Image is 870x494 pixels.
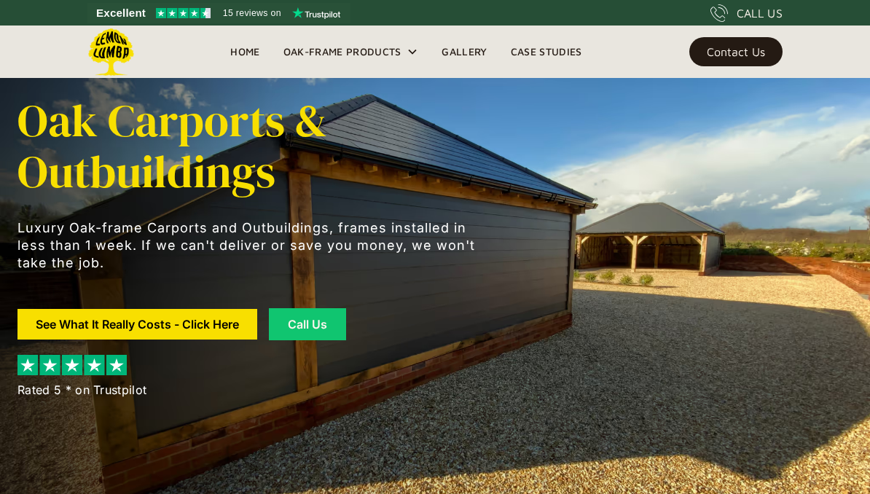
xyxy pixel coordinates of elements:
div: Contact Us [707,47,765,57]
a: Contact Us [689,37,783,66]
div: Oak-Frame Products [272,26,431,78]
img: Trustpilot logo [292,7,340,19]
a: Case Studies [499,41,594,63]
h1: Oak Carports & Outbuildings [17,95,484,197]
div: CALL US [737,4,783,22]
a: CALL US [710,4,783,22]
img: Trustpilot 4.5 stars [156,8,211,18]
span: Excellent [96,4,146,22]
a: Call Us [269,308,346,340]
div: Call Us [287,318,328,330]
a: See What It Really Costs - Click Here [17,309,257,340]
a: Gallery [430,41,498,63]
p: Luxury Oak-frame Carports and Outbuildings, frames installed in less than 1 week. If we can't del... [17,219,484,272]
a: See Lemon Lumba reviews on Trustpilot [87,3,350,23]
div: Rated 5 * on Trustpilot [17,381,146,399]
div: Oak-Frame Products [283,43,401,60]
a: Home [219,41,271,63]
span: 15 reviews on [223,4,281,22]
